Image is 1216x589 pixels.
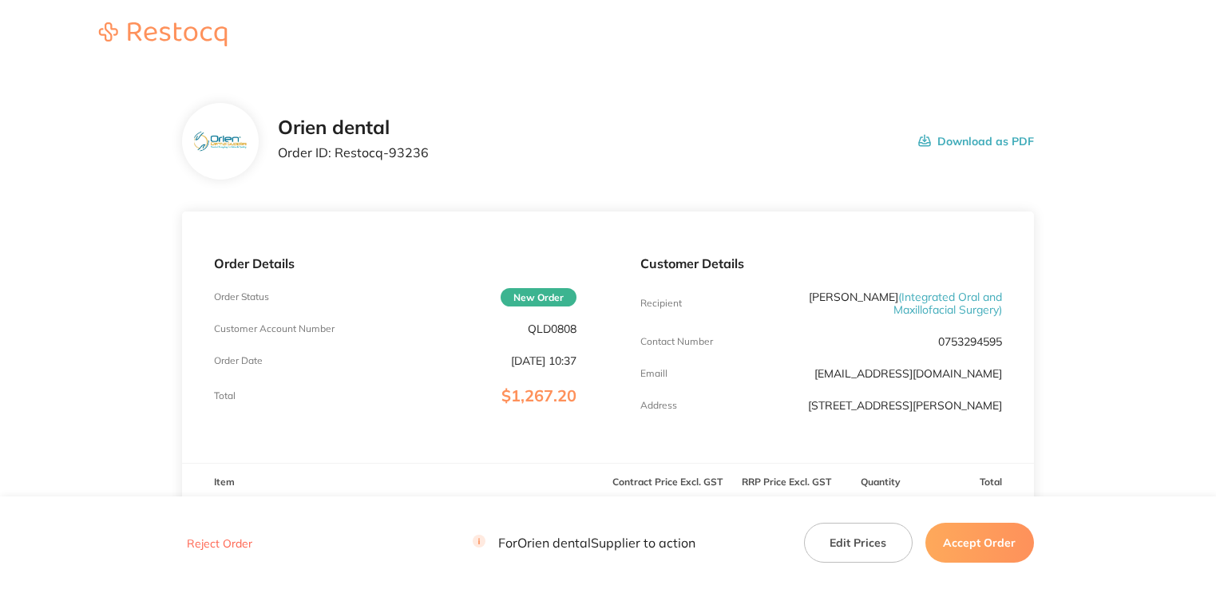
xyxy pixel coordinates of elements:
p: [STREET_ADDRESS][PERSON_NAME] [808,399,1002,412]
p: Recipient [640,298,682,309]
th: Item [182,464,608,501]
a: [EMAIL_ADDRESS][DOMAIN_NAME] [814,366,1002,381]
th: Total [914,464,1033,501]
button: Reject Order [182,536,257,551]
img: eTEwcnBkag [195,132,247,152]
p: Customer Details [640,256,1002,271]
span: ( Integrated Oral and Maxillofacial Surgery ) [893,290,1002,317]
th: Quantity [846,464,914,501]
span: $1,267.20 [501,385,576,405]
p: Customer Account Number [214,323,335,334]
p: Address [640,400,677,411]
th: RRP Price Excl. GST [727,464,846,501]
p: Order Date [214,355,263,366]
span: New Order [501,288,576,306]
p: Contact Number [640,336,713,347]
p: [DATE] 10:37 [511,354,576,367]
p: For Orien dental Supplier to action [473,536,695,551]
button: Download as PDF [918,117,1034,166]
p: Emaill [640,368,667,379]
button: Accept Order [925,523,1034,563]
p: Order ID: Restocq- 93236 [278,145,429,160]
h2: Orien dental [278,117,429,139]
a: Restocq logo [83,22,243,49]
p: [PERSON_NAME] [761,291,1002,316]
p: Order Details [214,256,576,271]
p: Order Status [214,291,269,302]
p: Total [214,390,236,401]
th: Contract Price Excl. GST [608,464,727,501]
p: QLD0808 [528,322,576,335]
img: Restocq logo [83,22,243,46]
button: Edit Prices [804,523,913,563]
p: 0753294595 [938,335,1002,348]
